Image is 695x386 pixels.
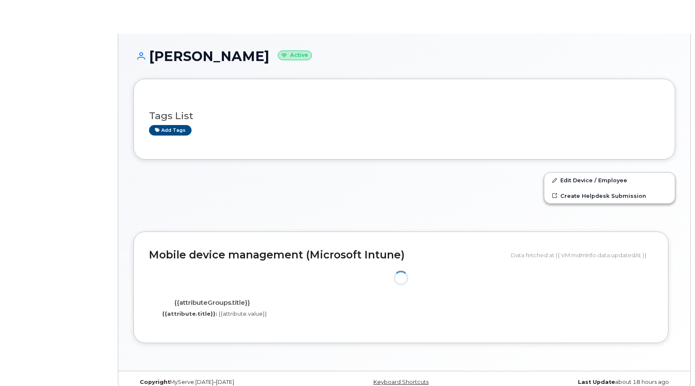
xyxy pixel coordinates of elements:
[511,247,653,263] div: Data fetched at {{ VM.mdmInfo.data.updatedAt }}
[133,49,675,64] h1: [PERSON_NAME]
[140,379,170,385] strong: Copyright
[495,379,675,386] div: about 18 hours ago
[544,188,675,203] a: Create Helpdesk Submission
[373,379,429,385] a: Keyboard Shortcuts
[149,111,660,121] h3: Tags List
[133,379,314,386] div: MyServe [DATE]–[DATE]
[155,299,269,306] h4: {{attributeGroups.title}}
[278,51,312,60] small: Active
[149,249,505,261] h2: Mobile device management (Microsoft Intune)
[218,310,267,317] span: {{attribute.value}}
[162,310,217,318] label: {{attribute.title}}:
[544,173,675,188] a: Edit Device / Employee
[578,379,615,385] strong: Last Update
[149,125,192,136] a: Add tags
